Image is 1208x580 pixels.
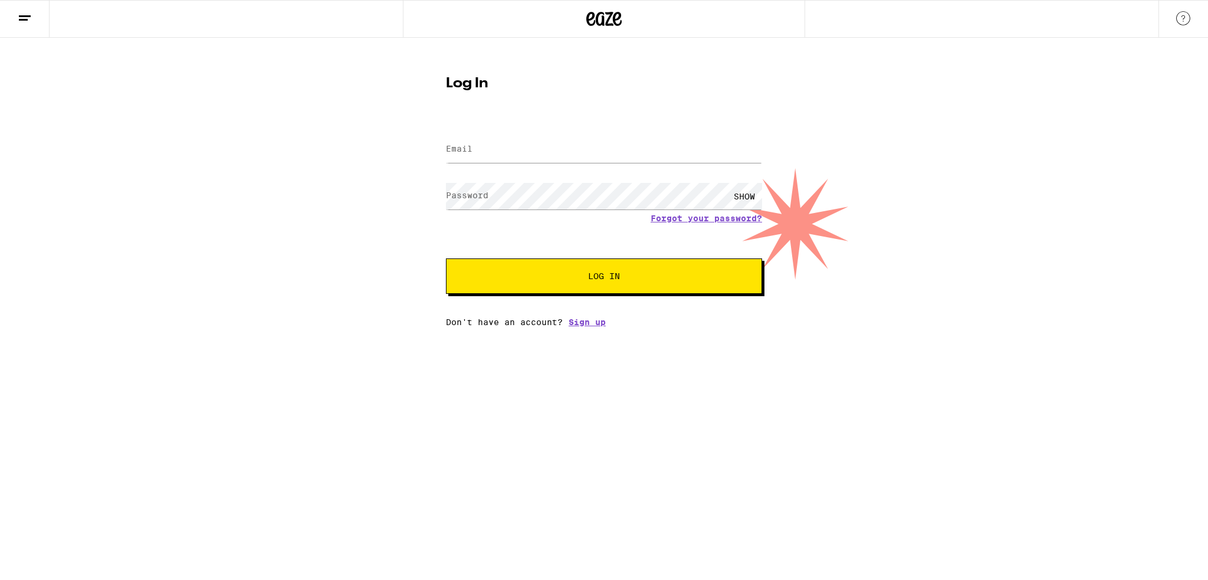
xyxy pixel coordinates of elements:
[727,183,762,209] div: SHOW
[446,258,762,294] button: Log In
[446,144,472,153] label: Email
[588,272,620,280] span: Log In
[446,317,762,327] div: Don't have an account?
[446,136,762,163] input: Email
[446,77,762,91] h1: Log In
[446,191,488,200] label: Password
[569,317,606,327] a: Sign up
[651,214,762,223] a: Forgot your password?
